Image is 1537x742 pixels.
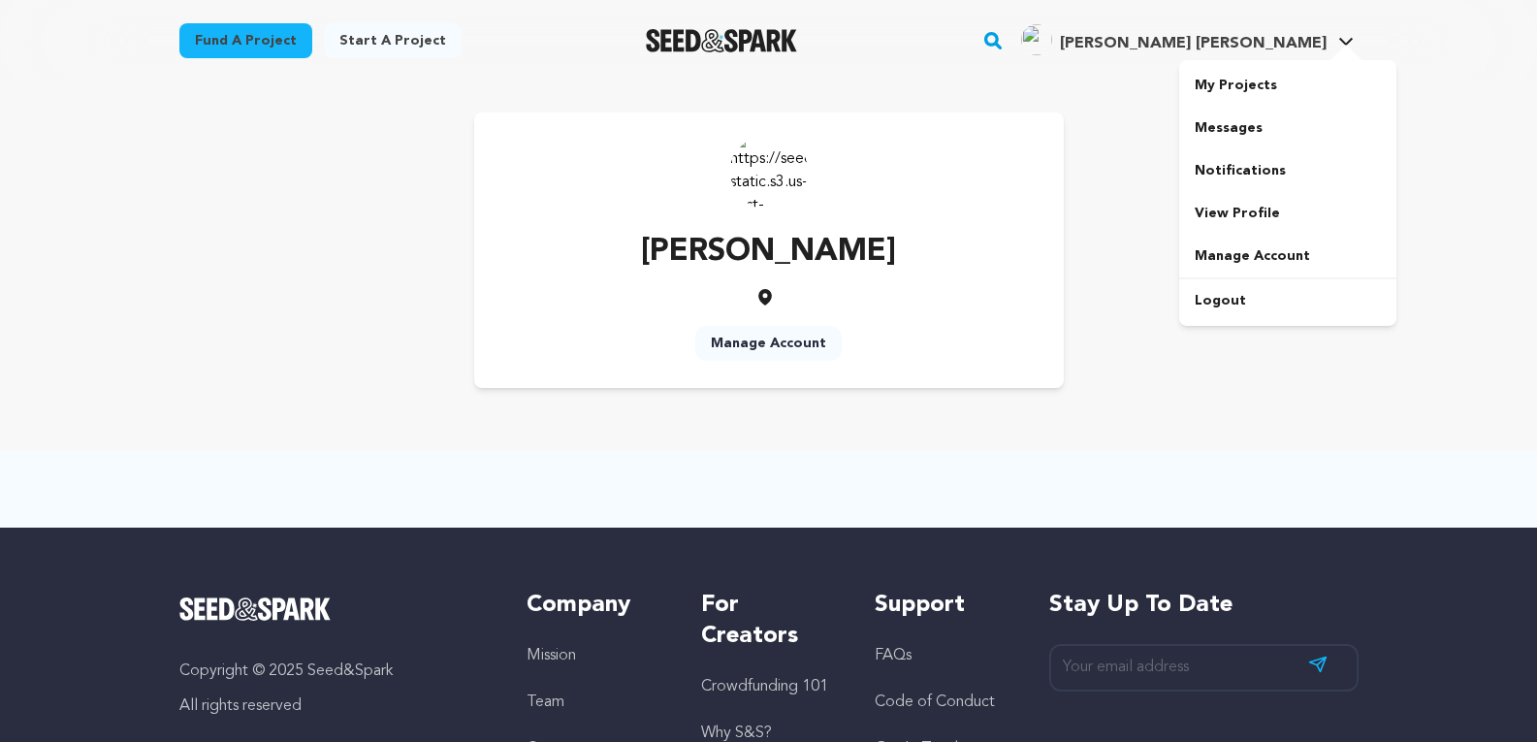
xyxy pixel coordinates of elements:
a: Notifications [1179,149,1396,192]
p: All rights reserved [179,694,489,718]
a: Seed&Spark Homepage [646,29,798,52]
a: McMullen M.'s Profile [1017,20,1358,55]
a: Crowdfunding 101 [701,679,828,694]
h5: For Creators [701,590,836,652]
h5: Company [527,590,661,621]
h5: Stay up to date [1049,590,1359,621]
img: ACg8ocL_TRIcMG_GcV6PvkZsO22SdR8ISYSYxzaivi9LWZPAXrOCyQ=s96-c [1021,24,1052,55]
a: Code of Conduct [875,694,995,710]
span: McMullen M.'s Profile [1017,20,1358,61]
img: https://seedandspark-static.s3.us-east-2.amazonaws.com/images/User/002/298/795/medium/ACg8ocL_TRI... [730,132,808,210]
a: Mission [527,648,576,663]
p: Copyright © 2025 Seed&Spark [179,660,489,683]
a: Team [527,694,564,710]
a: Manage Account [695,326,842,361]
a: Start a project [324,23,462,58]
a: Why S&S? [701,726,772,741]
a: Fund a project [179,23,312,58]
img: Seed&Spark Logo Dark Mode [646,29,798,52]
a: Messages [1179,107,1396,149]
a: My Projects [1179,64,1396,107]
img: Seed&Spark Logo [179,597,332,621]
a: Logout [1179,279,1396,322]
h5: Support [875,590,1009,621]
a: View Profile [1179,192,1396,235]
a: Seed&Spark Homepage [179,597,489,621]
input: Your email address [1049,644,1359,692]
a: FAQs [875,648,912,663]
span: [PERSON_NAME] [PERSON_NAME] [1060,36,1327,51]
div: McMullen M.'s Profile [1021,24,1327,55]
p: [PERSON_NAME] [641,229,896,275]
a: Manage Account [1179,235,1396,277]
